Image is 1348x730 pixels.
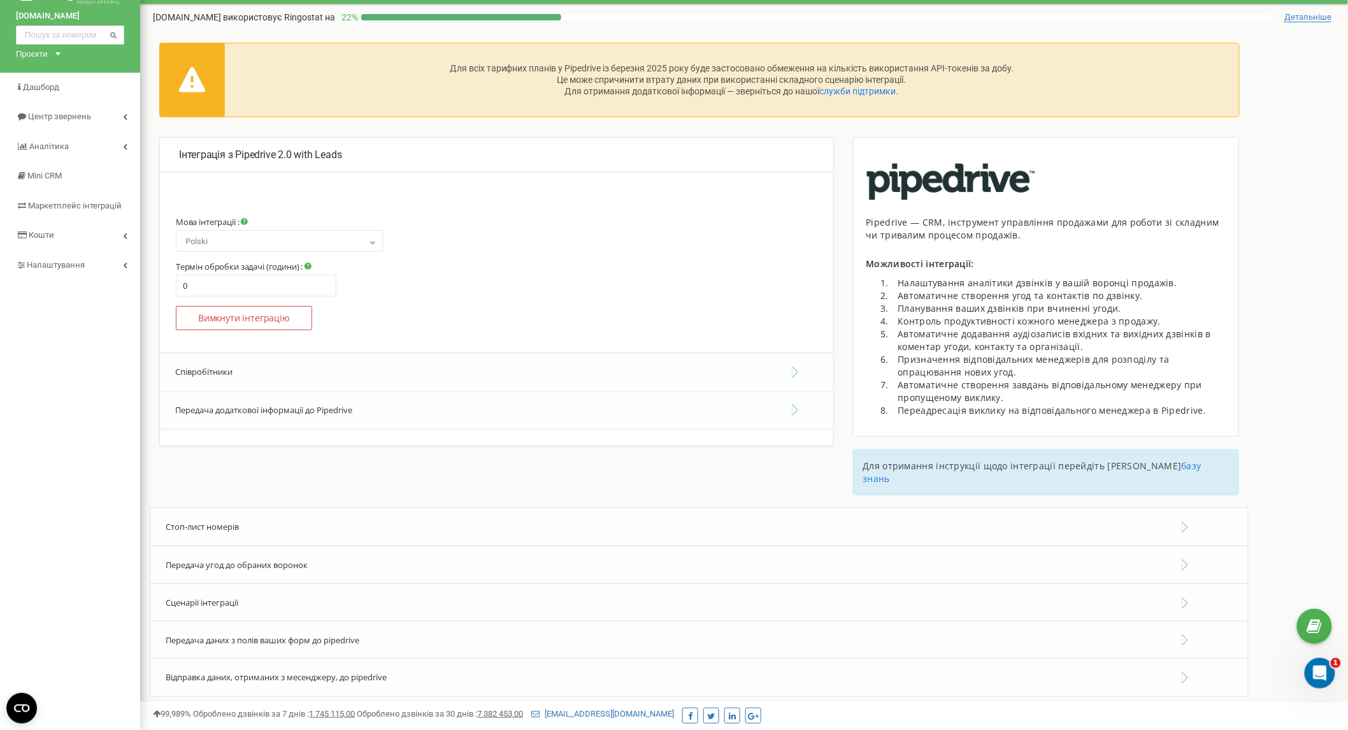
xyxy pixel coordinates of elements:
[176,306,312,330] button: Вимкнути інтеграцію
[335,11,361,24] p: 22 %
[863,460,1230,485] p: Для отримання інструкції щодо інтеграції перейдіть [PERSON_NAME]
[477,709,523,719] u: 7 382 453,00
[166,597,238,608] span: Сценарії інтеграції
[1331,658,1341,668] span: 1
[357,709,523,719] span: Оброблено дзвінків за 30 днів :
[23,82,59,92] span: Дашборд
[892,328,1226,353] li: Автоматичне додавання аудіозаписів вхідних та вихідних дзвінків в коментар угоди, контакту та орг...
[176,230,384,252] span: Polski
[6,693,37,724] button: Open CMP widget
[1305,658,1335,689] iframe: Intercom live chat
[892,289,1226,302] li: Автоматичне створення угод та контактів по дзвінку.
[166,634,359,646] span: Передача даних з полів ваших форм до pipedrive
[193,709,355,719] span: Оброблено дзвінків за 7 днів :
[863,460,1201,485] a: базу знань
[866,258,1226,270] p: Можливості інтеграції:
[28,112,91,121] span: Центр звернень
[244,62,1220,98] div: Для всіх тарифних планів у Pipedrive із березня 2025 року буде застосовано обмеження на кількість...
[531,709,674,719] a: [EMAIL_ADDRESS][DOMAIN_NAME]
[180,233,379,251] span: Polski
[29,142,69,151] span: Аналiтика
[160,391,833,430] button: Передача додаткової інформації до Pipedrive
[166,559,308,571] span: Передача угод до обраних воронок
[892,315,1226,328] li: Контроль продуктивності кожного менеджера з продажу.
[892,379,1226,404] li: Автоматичне створення завдань відповідальному менеджеру при пропущеному виклику.
[16,26,124,45] input: Пошук за номером
[892,277,1226,289] li: Налаштування аналітики дзвінків у вашій воронці продажів.
[176,261,312,272] label: Термін обробки задачі (години) :
[16,48,48,60] div: Проєкти
[153,709,191,719] span: 99,989%
[160,353,833,391] button: Співробітники
[16,10,124,22] a: [DOMAIN_NAME]
[166,671,387,683] span: Відправка даних, отриманих з месенджеру, до pipedrive
[176,217,248,227] label: Мова інтеграції :
[28,201,122,210] span: Маркетплейс інтеграцій
[27,260,85,270] span: Налаштування
[309,709,355,719] u: 1 745 115,00
[892,302,1226,315] li: Планування ваших дзвінків при вчиненні угоди.
[166,521,239,532] span: Стоп-лист номерів
[1284,12,1331,22] span: Детальніше
[153,11,335,24] p: [DOMAIN_NAME]
[820,86,899,96] span: служби підтримки.
[866,216,1226,242] div: Pipedrive — CRM, інструмент управління продажами для роботи зі складним чи тривалим процесом прод...
[223,12,335,22] span: використовує Ringostat на
[29,230,54,240] span: Кошти
[27,171,62,180] span: Mini CRM
[892,404,1226,417] li: Переадресація виклику на відповідального менеджера в Pipedrive.
[179,148,814,163] p: Інтеграція з Pipedrive 2.0 with Leads
[892,353,1226,379] li: Призначення відповідальних менеджерів для розподілу та опрацювання нових угод.
[866,163,1036,201] img: image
